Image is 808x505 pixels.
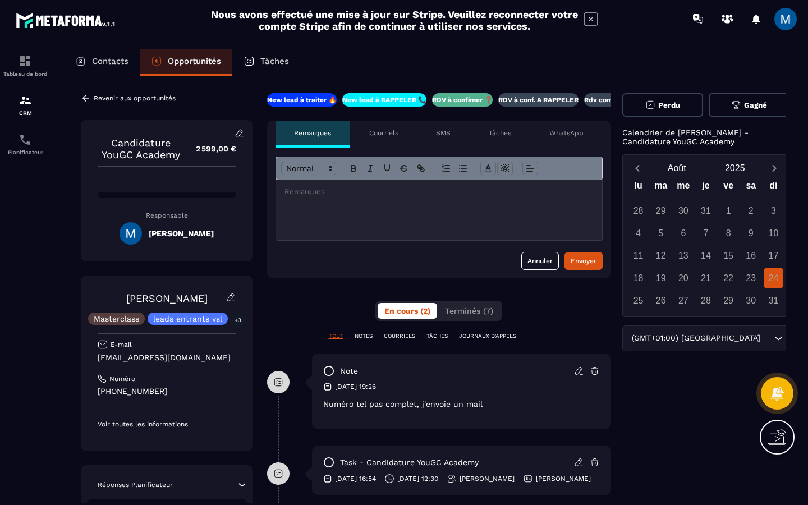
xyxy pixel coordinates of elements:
div: ve [717,178,740,198]
div: 8 [719,223,738,243]
p: [DATE] 19:26 [335,382,376,391]
p: Numéro tel pas complet, j'envoie un mail [323,400,600,408]
div: 22 [719,268,738,288]
div: 15 [719,246,738,265]
a: Contacts [64,49,140,76]
div: ma [650,178,672,198]
p: Tâches [260,56,289,66]
p: leads entrants vsl [153,315,222,323]
a: schedulerschedulerPlanificateur [3,125,48,164]
div: 11 [628,246,648,265]
div: 29 [719,291,738,310]
div: 19 [651,268,671,288]
p: WhatsApp [549,128,584,137]
p: [PHONE_NUMBER] [98,386,236,397]
div: 3 [764,201,783,221]
p: Planificateur [3,149,48,155]
p: Réponses Planificateur [98,480,173,489]
div: Calendar wrapper [627,178,785,310]
span: Terminés (7) [445,306,493,315]
button: Open months overlay [648,158,706,178]
a: Opportunités [140,49,232,76]
p: Candidature YouGC Academy [98,137,185,160]
p: SMS [436,128,451,137]
div: Envoyer [571,255,596,267]
div: 17 [764,246,783,265]
button: Previous month [627,160,648,176]
p: Numéro [109,374,135,383]
div: 12 [651,246,671,265]
p: Responsable [98,212,236,219]
p: NOTES [355,332,373,340]
button: Annuler [521,252,559,270]
p: Revenir aux opportunités [94,94,176,102]
p: Courriels [369,128,398,137]
p: Masterclass [94,315,139,323]
button: Open years overlay [706,158,764,178]
button: Next month [764,160,785,176]
button: Perdu [622,93,704,117]
input: Search for option [763,332,772,345]
h5: [PERSON_NAME] [149,229,214,238]
p: task - Candidature YouGC Academy [340,457,479,468]
div: 30 [741,291,761,310]
p: [PERSON_NAME] [536,474,591,483]
button: Terminés (7) [438,303,500,319]
p: Tableau de bord [3,71,48,77]
div: 13 [673,246,693,265]
div: 23 [741,268,761,288]
div: 5 [651,223,671,243]
div: 24 [764,268,783,288]
div: Calendar days [627,201,785,310]
div: 7 [696,223,715,243]
div: 18 [628,268,648,288]
div: 9 [741,223,761,243]
p: +3 [231,314,245,326]
div: 27 [673,291,693,310]
p: [DATE] 16:54 [335,474,376,483]
div: 28 [696,291,715,310]
p: TOUT [329,332,343,340]
div: 10 [764,223,783,243]
img: scheduler [19,133,32,146]
div: lu [627,178,650,198]
img: formation [19,94,32,107]
button: Envoyer [564,252,603,270]
p: TÂCHES [426,332,448,340]
div: di [762,178,784,198]
div: 1 [719,201,738,221]
p: Remarques [294,128,331,137]
p: [EMAIL_ADDRESS][DOMAIN_NAME] [98,352,236,363]
p: E-mail [111,340,132,349]
div: 30 [673,201,693,221]
div: 26 [651,291,671,310]
div: 21 [696,268,715,288]
a: formationformationCRM [3,85,48,125]
div: sa [740,178,762,198]
p: New lead à RAPPELER 📞 [342,95,426,104]
p: [PERSON_NAME] [460,474,515,483]
img: formation [19,54,32,68]
p: Opportunités [168,56,221,66]
div: me [672,178,695,198]
div: 29 [651,201,671,221]
div: 25 [628,291,648,310]
p: Calendrier de [PERSON_NAME] - Candidature YouGC Academy [622,128,790,146]
span: En cours (2) [384,306,430,315]
p: Voir toutes les informations [98,420,236,429]
div: je [695,178,717,198]
a: Tâches [232,49,300,76]
div: 31 [764,291,783,310]
div: 16 [741,246,761,265]
div: 20 [673,268,693,288]
p: Tâches [489,128,511,137]
p: note [340,366,358,377]
div: 4 [628,223,648,243]
button: En cours (2) [378,303,437,319]
span: Gagné [744,101,767,109]
p: New lead à traiter 🔥 [267,95,337,104]
div: 6 [673,223,693,243]
p: RDV à confimer ❓ [432,95,493,104]
span: Perdu [658,101,680,109]
div: 14 [696,246,715,265]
